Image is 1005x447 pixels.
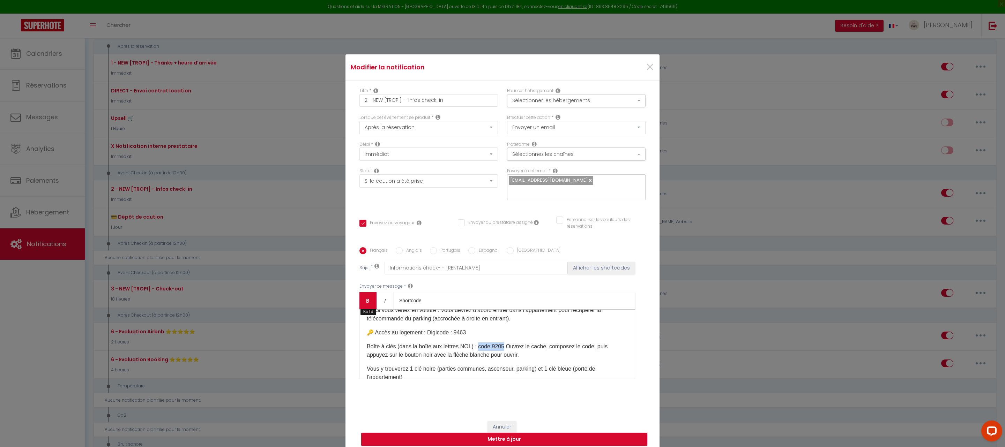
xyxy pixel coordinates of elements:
[507,147,646,161] button: Sélectionnez les chaînes
[359,114,430,121] label: Lorsque cet événement se produit
[359,168,372,174] label: Statut
[976,418,1005,447] iframe: LiveChat chat widget
[367,365,628,381] p: Vous y trouverez 1 clé noire (parties communes, ascenseur, parking) et 1 clé bleue (porte de l’ap...
[646,60,654,75] button: Close
[367,306,628,323] p: 🚗 Si vous venez en voiture : Vous devrez d’abord entrer dans l’appartement pour récupérer la télé...
[532,141,537,147] i: Action Channel
[553,168,558,174] i: Recipient
[435,114,440,120] i: Event Occur
[366,247,388,255] label: Français
[556,88,560,93] i: This Rental
[568,262,635,274] button: Afficher les shortcodes
[646,57,654,78] span: ×
[374,263,379,269] i: Subject
[510,177,588,183] span: [EMAIL_ADDRESS][DOMAIN_NAME]
[377,292,394,309] a: Italic
[514,247,560,255] label: [GEOGRAPHIC_DATA]
[359,265,370,272] label: Sujet
[507,94,646,107] button: Sélectionner les hébergements
[417,220,422,226] i: Envoyer au voyageur
[507,88,553,94] label: Pour cet hébergement
[375,141,380,147] i: Action Time
[359,283,403,290] label: Envoyer ce message
[507,168,548,174] label: Envoyer à cet email
[403,247,422,255] label: Anglais
[534,220,539,225] i: Envoyer au prestataire si il est assigné
[374,168,379,174] i: Booking status
[359,292,377,309] a: Bold
[507,141,530,148] label: Plateforme
[361,433,647,446] button: Mettre à jour
[408,283,413,289] i: Message
[360,309,376,315] span: Bold
[475,247,499,255] label: Espagnol
[556,114,560,120] i: Action Type
[359,141,370,148] label: Délai
[394,292,427,309] a: Shortcode
[367,328,628,337] p: 🔑 Accès au logement : Digicode : 9463
[373,88,378,93] i: Title
[351,62,550,72] h4: Modifier la notification
[487,421,516,433] button: Annuler
[359,88,368,94] label: Titre
[507,114,550,121] label: Effectuer cette action
[367,342,628,359] p: Boîte à clés (dans la boîte aux lettres NOL) : code 9205 Ouvrez le cache, composez le code, puis ...
[437,247,460,255] label: Portugais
